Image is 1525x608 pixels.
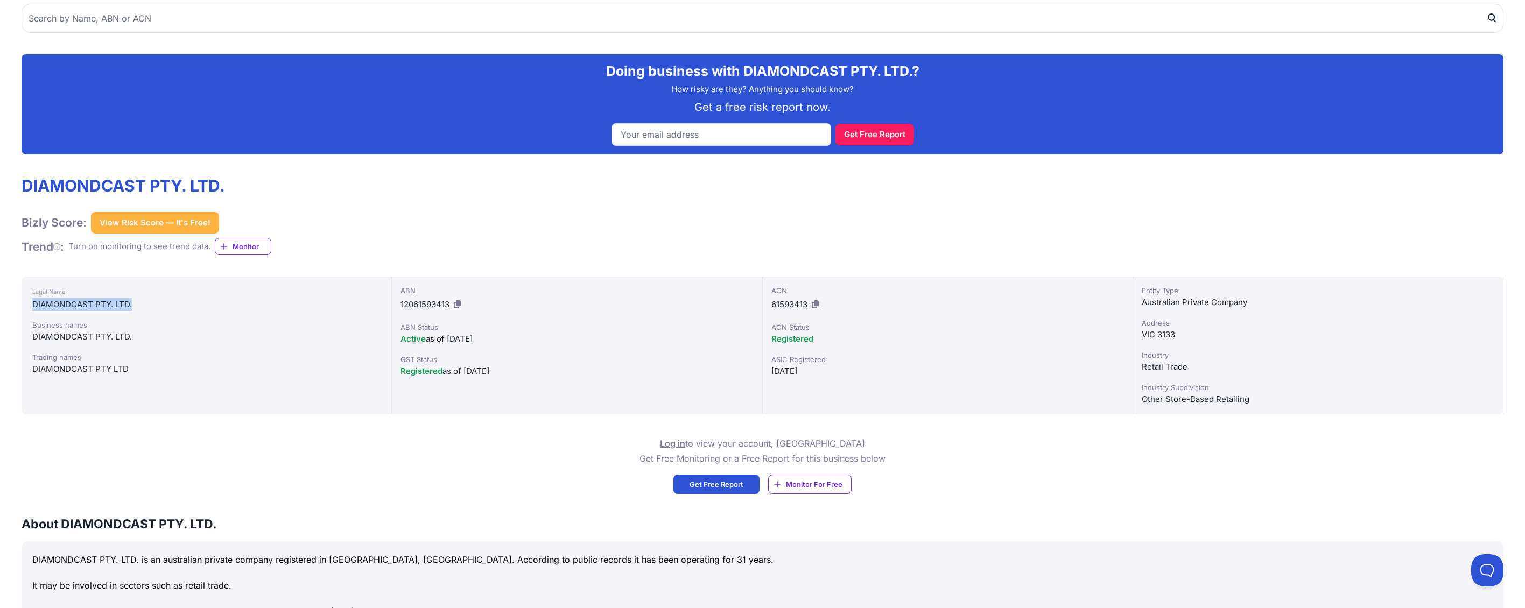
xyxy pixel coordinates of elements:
[22,239,64,254] h1: Trend :
[32,330,381,343] div: DIAMONDCAST PTY. LTD.
[400,322,753,333] div: ABN Status
[30,100,1495,115] p: Get a free risk report now.
[771,354,1124,365] div: ASIC Registered
[771,299,807,309] span: 61593413
[215,238,271,255] a: Monitor
[68,241,210,253] div: Turn on monitoring to see trend data.
[1142,382,1494,393] div: Industry Subdivision
[771,334,813,344] span: Registered
[32,552,1493,567] p: DIAMONDCAST PTY. LTD. is an australian private company registered in [GEOGRAPHIC_DATA], [GEOGRAPH...
[612,123,831,146] input: Your email address
[400,365,753,378] div: as of [DATE]
[32,320,381,330] div: Business names
[32,578,1493,593] p: It may be involved in sectors such as retail trade.
[400,333,753,345] div: as of [DATE]
[22,176,271,195] h1: DIAMONDCAST PTY. LTD.
[22,515,1503,533] h3: About DIAMONDCAST PTY. LTD.
[771,322,1124,333] div: ACN Status
[32,285,381,298] div: Legal Name
[1142,296,1494,309] div: Australian Private Company
[786,479,842,490] span: Monitor For Free
[32,352,381,363] div: Trading names
[400,334,426,344] span: Active
[400,285,753,296] div: ABN
[22,215,87,230] h1: Bizly Score:
[91,212,219,234] button: View Risk Score — It's Free!
[30,83,1495,96] p: How risky are they? Anything you should know?
[400,299,449,309] span: 12061593413
[771,365,1124,378] div: [DATE]
[771,285,1124,296] div: ACN
[1471,554,1503,586] iframe: Toggle Customer Support
[32,363,381,376] div: DIAMONDCAST PTY LTD
[1142,350,1494,360] div: Industry
[690,479,743,490] span: Get Free Report
[835,124,914,145] button: Get Free Report
[1142,285,1494,296] div: Entity Type
[768,475,852,494] a: Monitor For Free
[673,475,760,494] a: Get Free Report
[32,298,381,311] div: DIAMONDCAST PTY. LTD.
[660,438,685,449] a: Log in
[639,436,886,466] p: to view your account, [GEOGRAPHIC_DATA] Get Free Monitoring or a Free Report for this business below
[1142,317,1494,328] div: Address
[22,4,1503,33] input: Search by Name, ABN or ACN
[1142,393,1494,406] div: Other Store-Based Retailing
[1142,360,1494,373] div: Retail Trade
[1142,328,1494,341] div: VIC 3133
[400,366,442,376] span: Registered
[233,241,271,252] span: Monitor
[400,354,753,365] div: GST Status
[30,63,1495,79] h2: Doing business with DIAMONDCAST PTY. LTD.?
